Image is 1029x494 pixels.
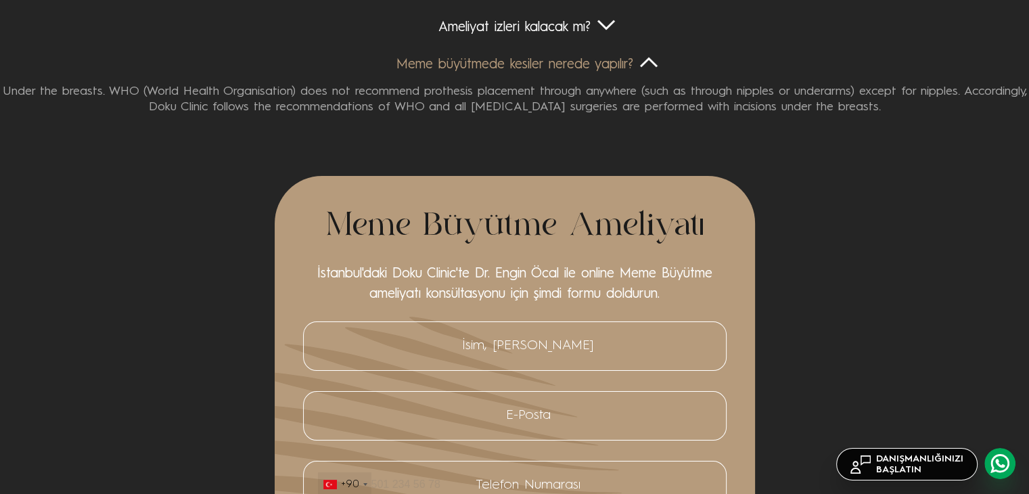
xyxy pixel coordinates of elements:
input: E-Posta [317,402,712,430]
h2: Meme Büyütme Ameliyatı [302,203,728,250]
a: DANIŞMANLIĞINIZIBAŞLATIN [836,448,978,480]
input: İsim, [PERSON_NAME] [317,332,712,360]
div: +90 [341,478,359,491]
p: İstanbul'daki Doku Clinic'te Dr. Engin Öcal ile online Meme Büyütme ameliyatı konsültasyonu için ... [302,264,728,305]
